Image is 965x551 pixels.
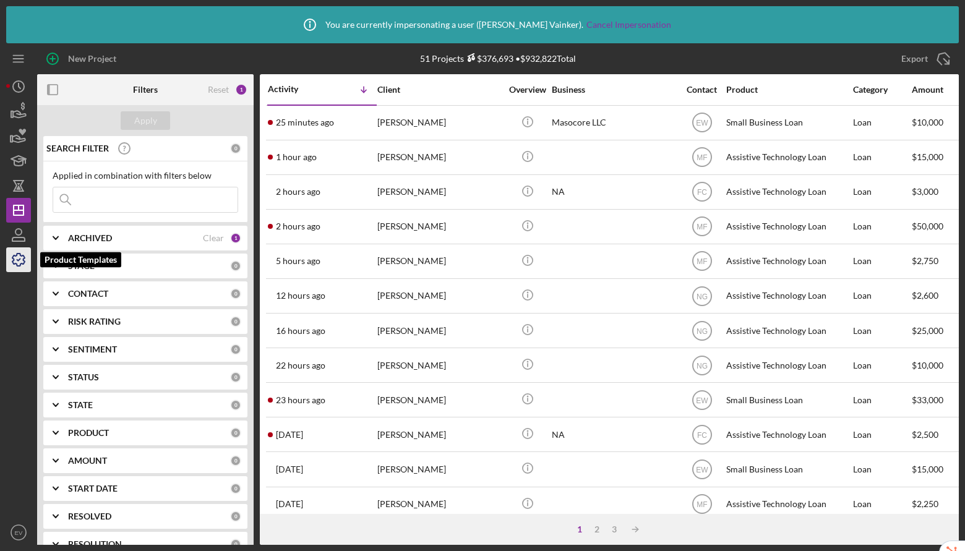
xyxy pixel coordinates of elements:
[552,176,675,208] div: NA
[235,83,247,96] div: 1
[377,280,501,312] div: [PERSON_NAME]
[697,327,708,335] text: NG
[68,261,95,271] b: STAGE
[853,349,911,382] div: Loan
[552,418,675,451] div: NA
[726,141,850,174] div: Assistive Technology Loan
[377,245,501,278] div: [PERSON_NAME]
[53,171,238,181] div: Applied in combination with filters below
[912,429,938,440] span: $2,500
[696,119,708,127] text: EW
[912,221,943,231] span: $50,000
[46,143,109,153] b: SEARCH FILTER
[696,396,708,404] text: EW
[208,85,229,95] div: Reset
[697,188,707,197] text: FC
[552,85,675,95] div: Business
[276,256,320,266] time: 2025-09-24 14:58
[230,260,241,271] div: 0
[276,221,320,231] time: 2025-09-24 18:00
[912,186,938,197] span: $3,000
[377,85,501,95] div: Client
[15,529,23,536] text: EV
[853,280,911,312] div: Loan
[134,111,157,130] div: Apply
[726,314,850,347] div: Assistive Technology Loan
[276,361,325,370] time: 2025-09-23 22:33
[697,257,707,266] text: MF
[377,383,501,416] div: [PERSON_NAME]
[68,372,99,382] b: STATUS
[230,288,241,299] div: 0
[912,152,943,162] span: $15,000
[68,456,107,466] b: AMOUNT
[912,290,938,301] span: $2,600
[912,360,943,370] span: $10,000
[726,176,850,208] div: Assistive Technology Loan
[726,280,850,312] div: Assistive Technology Loan
[276,395,325,405] time: 2025-09-23 21:31
[68,539,122,549] b: RESOLUTION
[853,488,911,521] div: Loan
[552,106,675,139] div: Masocore LLC
[276,464,303,474] time: 2025-09-23 17:05
[912,395,943,405] span: $33,000
[697,361,708,370] text: NG
[853,418,911,451] div: Loan
[276,187,320,197] time: 2025-09-24 18:45
[853,85,911,95] div: Category
[853,106,911,139] div: Loan
[230,344,241,355] div: 0
[294,9,671,40] div: You are currently impersonating a user ( [PERSON_NAME] Vainker ).
[912,117,943,127] span: $10,000
[853,453,911,485] div: Loan
[606,524,623,534] div: 3
[853,210,911,243] div: Loan
[377,418,501,451] div: [PERSON_NAME]
[230,143,241,154] div: 0
[912,464,943,474] span: $15,000
[726,245,850,278] div: Assistive Technology Loan
[571,524,588,534] div: 1
[230,427,241,438] div: 0
[230,455,241,466] div: 0
[230,233,241,244] div: 1
[276,499,303,509] time: 2025-09-23 00:38
[696,466,708,474] text: EW
[901,46,928,71] div: Export
[230,511,241,522] div: 0
[276,430,303,440] time: 2025-09-23 18:48
[203,233,224,243] div: Clear
[853,383,911,416] div: Loan
[68,428,109,438] b: PRODUCT
[726,488,850,521] div: Assistive Technology Loan
[6,520,31,545] button: EV
[68,233,112,243] b: ARCHIVED
[726,418,850,451] div: Assistive Technology Loan
[68,46,116,71] div: New Project
[230,316,241,327] div: 0
[679,85,725,95] div: Contact
[377,314,501,347] div: [PERSON_NAME]
[68,511,111,521] b: RESOLVED
[377,106,501,139] div: [PERSON_NAME]
[726,85,850,95] div: Product
[377,210,501,243] div: [PERSON_NAME]
[853,245,911,278] div: Loan
[697,430,707,439] text: FC
[420,53,576,64] div: 51 Projects • $932,822 Total
[912,85,958,95] div: Amount
[912,245,958,278] div: $2,750
[889,46,959,71] button: Export
[697,500,707,509] text: MF
[230,483,241,494] div: 0
[68,400,93,410] b: STATE
[276,152,317,162] time: 2025-09-24 19:21
[276,117,334,127] time: 2025-09-24 19:57
[853,314,911,347] div: Loan
[37,46,129,71] button: New Project
[853,141,911,174] div: Loan
[464,53,513,64] div: $376,693
[68,344,117,354] b: SENTIMENT
[726,210,850,243] div: Assistive Technology Loan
